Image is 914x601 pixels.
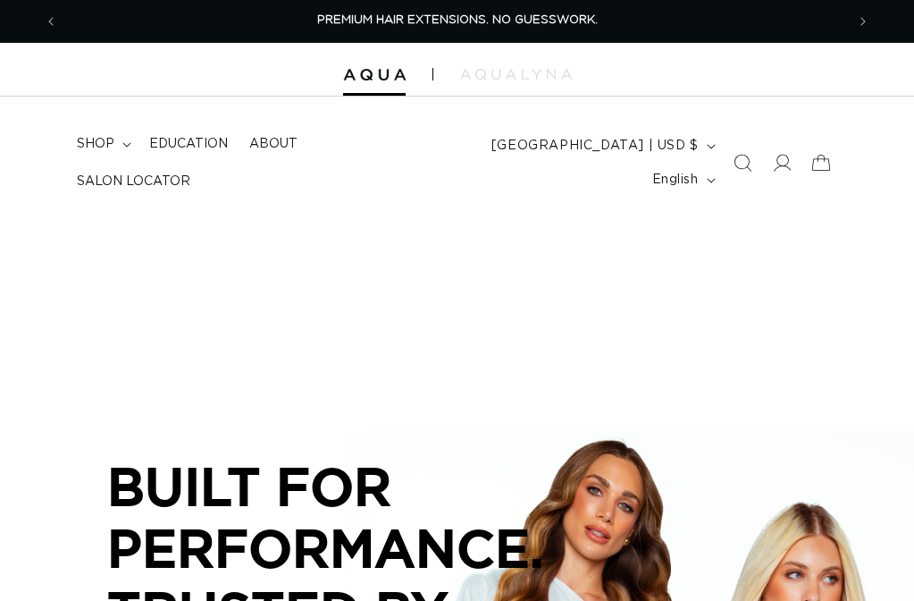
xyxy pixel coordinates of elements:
[239,125,308,163] a: About
[149,136,228,152] span: Education
[249,136,298,152] span: About
[481,129,723,163] button: [GEOGRAPHIC_DATA] | USD $
[491,137,699,156] span: [GEOGRAPHIC_DATA] | USD $
[138,125,239,163] a: Education
[317,14,598,26] span: PREMIUM HAIR EXTENSIONS. NO GUESSWORK.
[843,4,883,38] button: Next announcement
[343,69,406,81] img: Aqua Hair Extensions
[66,125,138,163] summary: shop
[723,143,762,182] summary: Search
[77,174,190,190] span: Salon Locator
[77,136,114,152] span: shop
[31,4,71,38] button: Previous announcement
[641,163,723,197] button: English
[66,163,201,200] a: Salon Locator
[652,171,699,190] span: English
[460,69,572,80] img: aqualyna.com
